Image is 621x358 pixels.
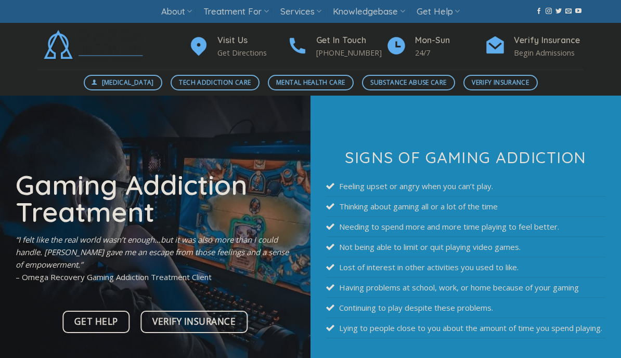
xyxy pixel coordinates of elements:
a: Get In Touch [PHONE_NUMBER] [287,34,386,59]
a: Verify Insurance [463,75,538,90]
a: Knowledgebase [333,2,405,21]
img: Omega Recovery [37,23,154,70]
a: Verify Insurance [141,311,248,333]
p: Get Directions [217,47,287,59]
a: Follow on Instagram [546,8,552,15]
h4: Mon-Sun [415,34,485,47]
span: Tech Addiction Care [179,77,251,87]
a: Tech Addiction Care [171,75,260,90]
span: [MEDICAL_DATA] [102,77,154,87]
span: Verify Insurance [152,314,236,329]
h3: Signs of Gaming Addiction [326,150,605,165]
a: About [161,2,192,21]
h4: Get In Touch [316,34,386,47]
span: Verify Insurance [472,77,529,87]
p: Begin Admissions [514,47,584,59]
a: Follow on YouTube [575,8,581,15]
li: Needing to spend more and more time playing to feel better. [326,217,605,237]
li: Having problems at school, work, or home because of your gaming [326,277,605,298]
li: Not being able to limit or quit playing video games. [326,237,605,257]
li: Lost of interest in other activities you used to like. [326,257,605,277]
a: Get Help [63,311,130,333]
p: – Omega Recovery Gaming Addiction Treatment Client [16,233,295,283]
a: Mental Health Care [268,75,354,90]
a: Verify Insurance Begin Admissions [485,34,584,59]
a: [MEDICAL_DATA] [84,75,163,90]
a: Get Help [417,2,460,21]
h4: Visit Us [217,34,287,47]
a: Follow on Facebook [536,8,542,15]
a: Follow on Twitter [555,8,562,15]
p: [PHONE_NUMBER] [316,47,386,59]
a: Treatment For [203,2,268,21]
a: Send us an email [565,8,572,15]
em: “I felt like the real world wasn’t enough…but it was also more than I could handle. [PERSON_NAME]... [16,234,289,270]
span: Mental Health Care [276,77,345,87]
a: Visit Us Get Directions [188,34,287,59]
a: Services [280,2,321,21]
li: Feeling upset or angry when you can’t play. [326,176,605,196]
p: 24/7 [415,47,485,59]
h4: Verify Insurance [514,34,584,47]
span: Get Help [74,314,118,329]
a: Substance Abuse Care [362,75,455,90]
h1: Gaming Addiction Treatment [16,171,295,226]
li: Lying to people close to you about the amount of time you spend playing. [326,318,605,338]
li: Thinking about gaming all or a lot of the time [326,196,605,217]
span: Substance Abuse Care [370,77,446,87]
li: Continuing to play despite these problems. [326,298,605,318]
